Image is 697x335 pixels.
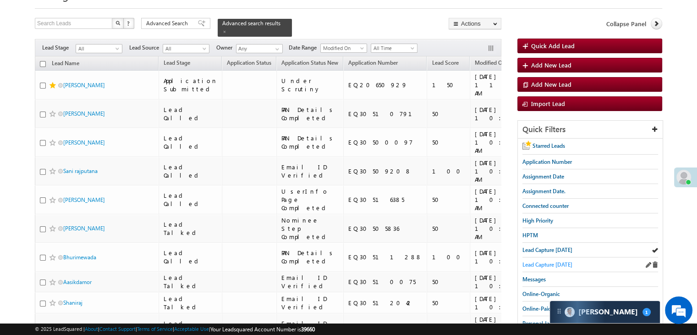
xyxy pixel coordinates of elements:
img: Carter [565,307,575,317]
a: Application Number [344,58,402,70]
span: Lead Capture [DATE] [522,246,572,253]
div: 50 [432,138,466,146]
span: Modified On [321,44,364,52]
img: Search [115,21,120,25]
textarea: Type your message and hit 'Enter' [12,85,167,255]
span: Lead Capture [DATE] [522,261,572,268]
a: [PERSON_NAME] [63,110,105,117]
button: ? [123,18,134,29]
div: Lead Called [164,106,218,122]
span: Add New Lead [531,61,571,69]
em: Start Chat [125,263,166,276]
div: [DATE] 10:50 AM [475,187,531,212]
a: Modified On [470,58,510,70]
a: Application Status [222,58,276,70]
span: Personal Jan. [522,320,554,327]
div: [DATE] 11:00 AM [475,73,531,97]
a: Bhurimewada [63,254,96,261]
span: Application Status New [281,59,338,66]
div: PAN Details Completed [281,249,339,265]
a: About [85,326,98,332]
div: EQ30511288 [348,253,423,261]
span: Owner [216,44,236,52]
div: Chat with us now [48,48,154,60]
span: ? [127,19,131,27]
button: Actions [449,18,501,29]
span: Carter [578,307,638,316]
div: Email ID Verified [281,163,339,179]
div: [DATE] 10:48 AM [475,249,531,265]
span: 39660 [301,326,315,333]
div: Minimize live chat window [150,5,172,27]
div: EQ30509208 [348,167,423,175]
a: [PERSON_NAME] [63,225,105,232]
span: Import Lead [531,100,565,107]
div: Lead Talked [164,295,218,311]
span: Assignment Date [522,173,564,180]
div: [DATE] 10:51 AM [475,159,531,184]
div: UserInfo Page Completed [281,187,339,212]
a: Lead Name [47,58,84,70]
a: All Time [371,44,417,53]
span: Assignment Date. [522,188,565,195]
a: Shaniraj [63,299,82,306]
div: PAN Details Completed [281,134,339,151]
a: Lead Stage [159,58,195,70]
div: Lead Called [164,134,218,151]
input: Check all records [40,61,46,67]
div: Under Scrutiny [281,77,339,93]
span: Lead Source [129,44,163,52]
span: Advanced search results [222,20,280,27]
a: Contact Support [99,326,136,332]
a: [PERSON_NAME] [63,139,105,146]
span: Application Number [522,158,572,165]
a: Acceptable Use [174,326,209,332]
span: Connected counter [522,202,569,209]
span: Your Leadsquared Account Number is [210,326,315,333]
div: 50 [432,299,466,307]
div: [DATE] 10:53 AM [475,106,531,122]
div: [DATE] 10:50 AM [475,216,531,241]
span: Online-Paid [522,305,551,312]
a: All [76,44,122,53]
div: 100 [432,253,466,261]
span: Application Status [227,59,271,66]
a: All [163,44,209,53]
div: 100 [432,167,466,175]
span: Application Number [348,59,398,66]
a: [PERSON_NAME] [63,196,105,203]
div: EQ30516385 [348,195,423,204]
div: EQ30512042 [348,299,423,307]
a: Sani rajputana [63,167,98,174]
div: [DATE] 10:23 AM [475,295,531,311]
span: Date Range [289,44,320,52]
div: Quick Filters [518,121,663,139]
img: d_60004797649_company_0_60004797649 [16,48,38,60]
span: All [76,45,120,53]
div: Nominee Step Completed [281,216,339,241]
span: Add New Lead [531,80,571,88]
div: 50 [432,224,466,233]
span: Collapse Panel [606,20,646,28]
div: Lead Called [164,249,218,265]
div: 150 [432,81,466,89]
div: Lead Talked [164,274,218,290]
span: All [163,45,207,53]
img: carter-drag [555,307,563,315]
input: Type to Search [236,44,283,53]
div: EQ30505836 [348,224,423,233]
span: Quick Add Lead [531,42,575,50]
span: Online-Organic [522,290,560,297]
div: 50 [432,110,466,118]
div: [DATE] 10:51 AM [475,130,531,155]
div: carter-dragCarter[PERSON_NAME]1 [549,301,660,324]
div: EQ30510791 [348,110,423,118]
div: 50 [432,278,466,286]
div: EQ30510075 [348,278,423,286]
span: High Priority [522,217,553,224]
div: [DATE] 10:37 AM [475,274,531,290]
span: Messages [522,276,546,283]
span: © 2025 LeadSquared | | | | | [35,325,315,334]
div: Lead Called [164,163,218,179]
div: EQ20650929 [348,81,423,89]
